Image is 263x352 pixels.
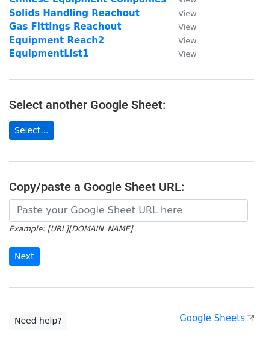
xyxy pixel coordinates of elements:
iframe: Chat Widget [203,294,263,352]
a: Gas Fittings Reachout [9,21,122,32]
a: View [166,48,196,59]
a: Google Sheets [179,313,254,324]
a: Need help? [9,312,67,330]
a: View [166,35,196,46]
small: View [178,49,196,58]
small: View [178,9,196,18]
h4: Copy/paste a Google Sheet URL: [9,180,254,194]
a: View [166,8,196,19]
h4: Select another Google Sheet: [9,98,254,112]
a: Select... [9,121,54,140]
small: View [178,22,196,31]
small: Example: [URL][DOMAIN_NAME] [9,224,132,233]
a: View [166,21,196,32]
input: Next [9,247,40,266]
small: View [178,36,196,45]
a: EquipmentList1 [9,48,88,59]
a: Solids Handling Reachout [9,8,140,19]
a: Equipment Reach2 [9,35,104,46]
input: Paste your Google Sheet URL here [9,199,248,222]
